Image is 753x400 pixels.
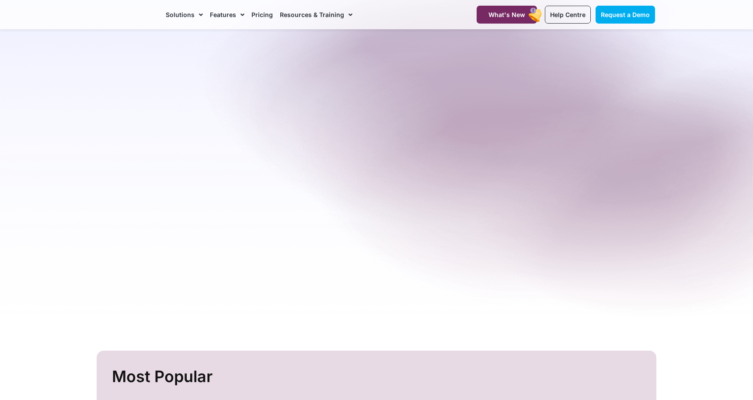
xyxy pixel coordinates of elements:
a: What's New [477,6,537,24]
a: Request a Demo [596,6,655,24]
img: CareMaster Logo [98,8,157,21]
h2: Most Popular [112,364,643,390]
span: Request a Demo [601,11,650,18]
a: Help Centre [545,6,591,24]
span: What's New [488,11,525,18]
span: Help Centre [550,11,586,18]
